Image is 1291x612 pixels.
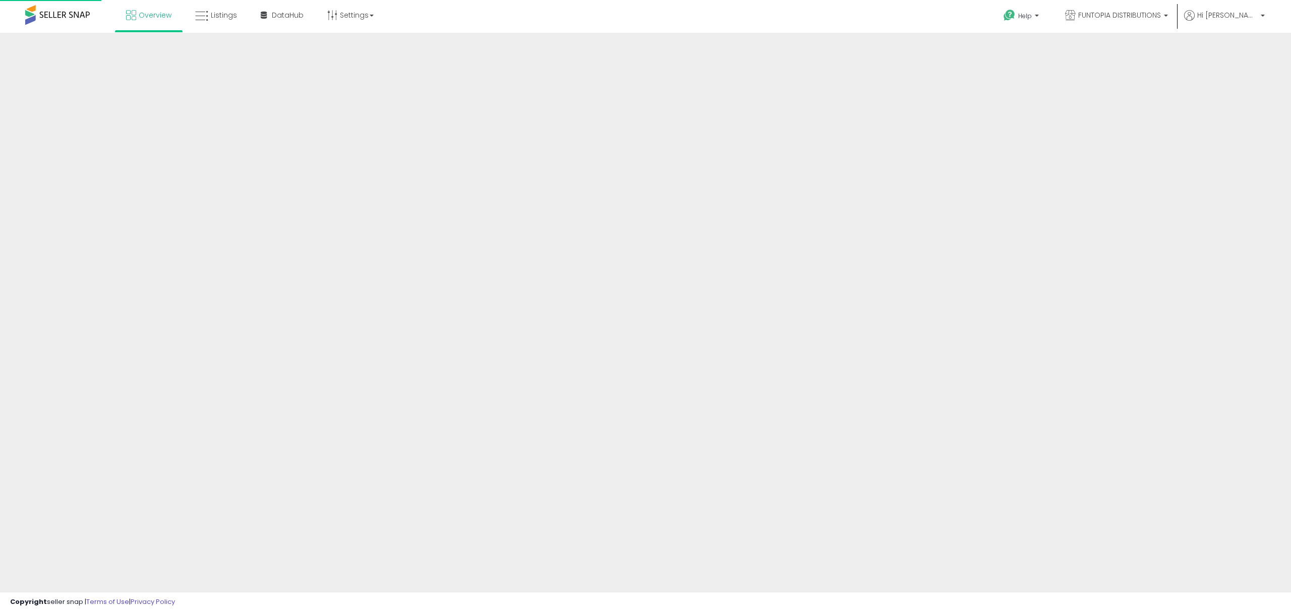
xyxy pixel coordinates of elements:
[1184,10,1265,33] a: Hi [PERSON_NAME]
[272,10,304,20] span: DataHub
[1078,10,1161,20] span: FUNTOPIA DISTRIBUTIONS
[139,10,171,20] span: Overview
[1003,9,1016,22] i: Get Help
[995,2,1049,33] a: Help
[1018,12,1032,20] span: Help
[211,10,237,20] span: Listings
[1197,10,1258,20] span: Hi [PERSON_NAME]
